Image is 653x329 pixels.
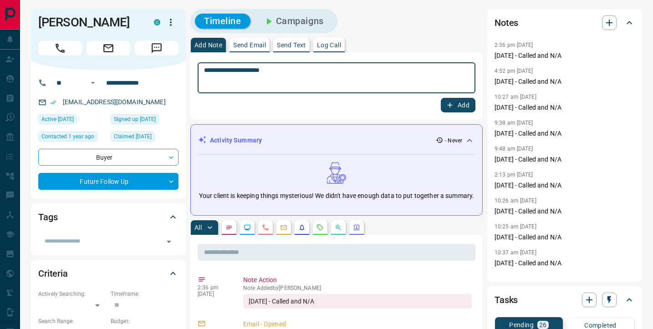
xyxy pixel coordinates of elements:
div: Buyer [38,149,179,166]
span: Active [DATE] [41,115,74,124]
button: Open [87,77,98,88]
button: Campaigns [254,14,333,29]
a: [EMAIL_ADDRESS][DOMAIN_NAME] [63,98,166,106]
p: 10:37 am [DATE] [495,249,536,256]
div: Criteria [38,263,179,284]
p: Pending [509,322,534,328]
p: Log Call [317,42,341,48]
button: Add [441,98,475,112]
p: [DATE] - Called and N/A [495,51,635,61]
p: Actively Searching: [38,290,106,298]
p: 9:48 am [DATE] [495,146,533,152]
p: [DATE] - Called and N/A [495,258,635,268]
h2: Notes [495,15,518,30]
p: 10:26 am [DATE] [495,197,536,204]
svg: Calls [262,224,269,231]
h1: [PERSON_NAME] [38,15,140,30]
p: [DATE] [198,291,230,297]
div: Activity Summary- Never [198,132,475,149]
span: Signed up [DATE] [114,115,156,124]
p: All [194,224,202,231]
p: Send Email [233,42,266,48]
div: Tasks [495,289,635,311]
p: Note Action [243,275,472,285]
p: Your client is keeping things mysterious! We didn't have enough data to put together a summary. [199,191,474,201]
p: Email - Opened [243,319,472,329]
p: 2:36 pm [DATE] [495,42,533,48]
p: 6:40 pm [DATE] [495,275,533,282]
div: Notes [495,12,635,34]
p: 4:52 pm [DATE] [495,68,533,74]
p: Send Text [277,42,306,48]
span: Message [135,41,179,56]
div: Sun Apr 28 2024 [38,114,106,127]
div: Tags [38,206,179,228]
p: 26 [539,322,547,328]
span: Call [38,41,82,56]
div: condos.ca [154,19,160,25]
p: [DATE] - Called and N/A [495,181,635,190]
svg: Notes [225,224,233,231]
svg: Email Verified [50,99,56,106]
span: Contacted 1 year ago [41,132,94,141]
svg: Requests [316,224,324,231]
h2: Tasks [495,293,518,307]
p: [DATE] - Called and N/A [495,77,635,86]
p: 10:27 am [DATE] [495,94,536,100]
span: Email [87,41,130,56]
div: [DATE] - Called and N/A [243,294,472,309]
h2: Tags [38,210,57,224]
div: Fri Mar 15 2024 [111,114,179,127]
p: 9:38 am [DATE] [495,120,533,126]
p: Budget: [111,317,179,325]
svg: Lead Browsing Activity [244,224,251,231]
p: [DATE] - Called and N/A [495,233,635,242]
p: Activity Summary [210,136,262,145]
p: Search Range: [38,317,106,325]
h2: Criteria [38,266,68,281]
svg: Opportunities [335,224,342,231]
svg: Emails [280,224,287,231]
p: [DATE] - Called and N/A [495,155,635,164]
p: Note Added by [PERSON_NAME] [243,285,472,291]
p: 2:36 pm [198,284,230,291]
p: [DATE] - Called and N/A [495,129,635,138]
p: Timeframe: [111,290,179,298]
div: Fri Mar 15 2024 [38,132,106,144]
p: [DATE] - Called and N/A [495,207,635,216]
p: - Never [445,137,462,145]
button: Timeline [195,14,250,29]
svg: Listing Alerts [298,224,306,231]
div: Fri Mar 15 2024 [111,132,179,144]
span: Claimed [DATE] [114,132,152,141]
p: 10:25 am [DATE] [495,223,536,230]
div: Future Follow Up [38,173,179,190]
p: 2:13 pm [DATE] [495,172,533,178]
p: [DATE] - Called and N/A [495,103,635,112]
p: Add Note [194,42,222,48]
button: Open [163,235,175,248]
p: Completed [584,322,617,329]
svg: Agent Actions [353,224,360,231]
